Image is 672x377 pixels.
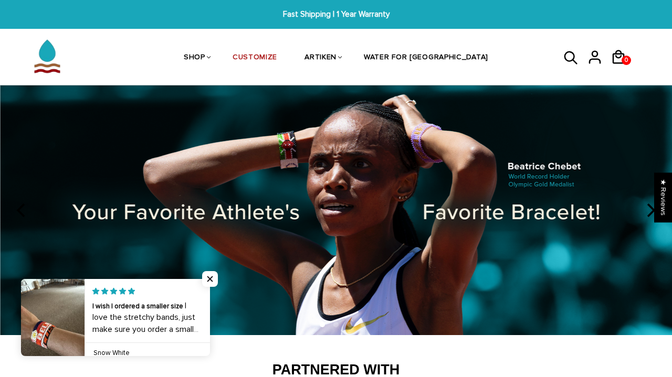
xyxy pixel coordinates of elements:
[202,271,218,287] span: Close popup widget
[10,199,34,222] button: previous
[233,30,277,86] a: CUSTOMIZE
[622,53,631,68] span: 0
[208,8,464,20] span: Fast Shipping | 1 Year Warranty
[304,30,337,86] a: ARTIKEN
[364,30,488,86] a: WATER FOR [GEOGRAPHIC_DATA]
[638,199,661,222] button: next
[611,68,634,70] a: 0
[654,173,672,222] div: Click to open Judge.me floating reviews tab
[184,30,205,86] a: SHOP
